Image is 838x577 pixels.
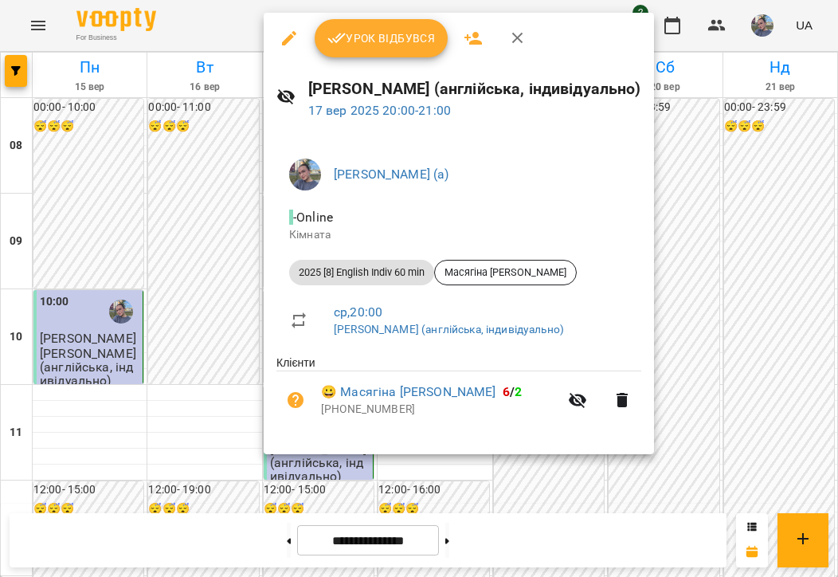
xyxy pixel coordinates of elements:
[308,103,451,118] a: 17 вер 2025 20:00-21:00
[334,323,564,336] a: [PERSON_NAME] (англійська, індивідуально)
[289,227,628,243] p: Кімната
[276,381,315,419] button: Візит ще не сплачено. Додати оплату?
[434,260,577,285] div: Масягіна [PERSON_NAME]
[503,384,510,399] span: 6
[334,304,382,320] a: ср , 20:00
[289,210,336,225] span: - Online
[289,159,321,190] img: 12e81ef5014e817b1a9089eb975a08d3.jpeg
[321,402,558,418] p: [PHONE_NUMBER]
[276,355,641,434] ul: Клієнти
[515,384,522,399] span: 2
[321,383,496,402] a: 😀 Масягіна [PERSON_NAME]
[315,19,448,57] button: Урок відбувся
[435,265,576,280] span: Масягіна [PERSON_NAME]
[289,265,434,280] span: 2025 [8] English Indiv 60 min
[334,167,449,182] a: [PERSON_NAME] (а)
[308,77,641,101] h6: [PERSON_NAME] (англійська, індивідуально)
[503,384,522,399] b: /
[327,29,436,48] span: Урок відбувся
